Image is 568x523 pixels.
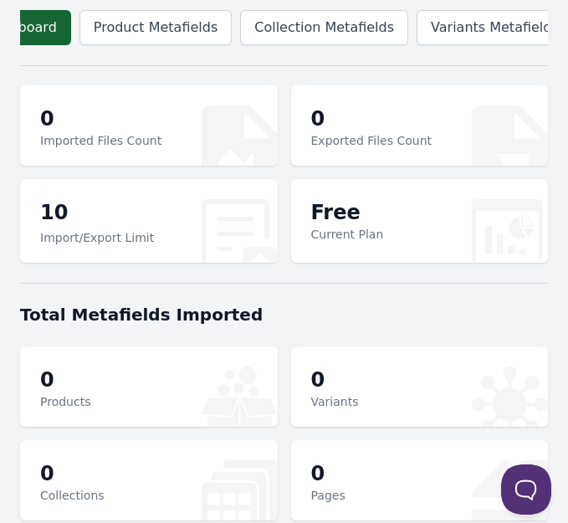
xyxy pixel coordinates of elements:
[40,132,161,149] p: Imported Files Count
[40,367,90,393] p: 0
[311,132,432,149] p: Exported Files Count
[311,487,345,504] p: Pages
[40,393,90,410] p: Products
[311,460,345,487] p: 0
[311,226,384,243] p: Current Plan
[40,229,154,246] p: Import/Export Limit
[79,10,232,45] a: Product Metafields
[40,487,105,504] p: Collections
[40,105,161,132] p: 0
[311,393,359,410] p: Variants
[311,367,359,393] p: 0
[40,199,154,229] p: 10
[40,460,105,487] p: 0
[311,199,384,226] p: Free
[20,303,548,326] h1: Total Metafields Imported
[311,105,432,132] p: 0
[501,464,551,515] iframe: Toggle Customer Support
[240,10,408,45] a: Collection Metafields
